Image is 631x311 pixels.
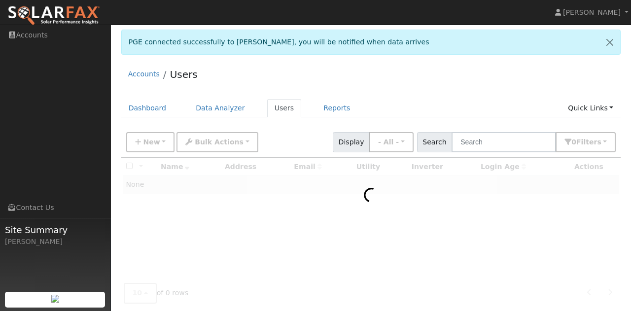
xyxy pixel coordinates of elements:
div: PGE connected successfully to [PERSON_NAME], you will be notified when data arrives [121,30,621,55]
span: s [597,138,601,146]
button: 0Filters [556,132,616,152]
a: Quick Links [561,99,621,117]
span: Filter [576,138,601,146]
a: Dashboard [121,99,174,117]
button: Bulk Actions [176,132,258,152]
img: SolarFax [7,5,100,26]
span: New [143,138,160,146]
a: Reports [316,99,357,117]
button: New [126,132,175,152]
a: Users [170,69,198,80]
a: Users [267,99,302,117]
a: Accounts [128,70,160,78]
img: retrieve [51,295,59,303]
span: Site Summary [5,223,105,237]
div: [PERSON_NAME] [5,237,105,247]
span: Bulk Actions [195,138,244,146]
input: Search [452,132,556,152]
a: Close [599,30,620,54]
a: Data Analyzer [188,99,252,117]
span: [PERSON_NAME] [563,8,621,16]
span: Search [417,132,452,152]
span: Display [333,132,370,152]
button: - All - [369,132,414,152]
